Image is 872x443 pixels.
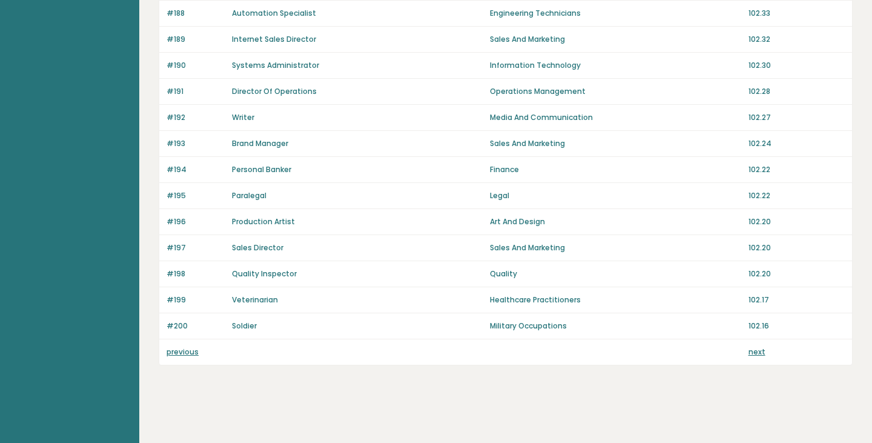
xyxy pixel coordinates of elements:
[232,295,278,305] a: Veterinarian
[748,242,845,253] p: 102.20
[167,295,225,305] p: #199
[232,216,295,227] a: Production Artist
[490,321,741,331] p: Military Occupations
[490,216,741,227] p: Art And Design
[490,112,741,123] p: Media And Communication
[232,190,266,201] a: Paralegal
[748,86,845,97] p: 102.28
[167,242,225,253] p: #197
[490,190,741,201] p: Legal
[167,138,225,149] p: #193
[490,268,741,279] p: Quality
[167,268,225,279] p: #198
[167,8,225,19] p: #188
[748,347,765,357] a: next
[748,216,845,227] p: 102.20
[232,60,319,70] a: Systems Administrator
[167,86,225,97] p: #191
[232,8,316,18] a: Automation Specialist
[167,321,225,331] p: #200
[232,164,291,175] a: Personal Banker
[490,295,741,305] p: Healthcare Practitioners
[232,86,317,96] a: Director Of Operations
[748,8,845,19] p: 102.33
[748,112,845,123] p: 102.27
[748,34,845,45] p: 102.32
[490,242,741,253] p: Sales And Marketing
[748,268,845,279] p: 102.20
[490,86,741,97] p: Operations Management
[167,34,225,45] p: #189
[748,295,845,305] p: 102.17
[232,138,288,148] a: Brand Manager
[490,60,741,71] p: Information Technology
[167,190,225,201] p: #195
[490,8,741,19] p: Engineering Technicians
[232,242,283,253] a: Sales Director
[490,138,741,149] p: Sales And Marketing
[490,164,741,175] p: Finance
[748,60,845,71] p: 102.30
[490,34,741,45] p: Sales And Marketing
[232,268,297,279] a: Quality Inspector
[748,138,845,149] p: 102.24
[167,112,225,123] p: #192
[167,216,225,227] p: #196
[748,164,845,175] p: 102.22
[167,60,225,71] p: #190
[167,164,225,175] p: #194
[748,190,845,201] p: 102.22
[748,321,845,331] p: 102.16
[232,321,257,331] a: Soldier
[167,347,199,357] a: previous
[232,34,316,44] a: Internet Sales Director
[232,112,254,122] a: Writer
